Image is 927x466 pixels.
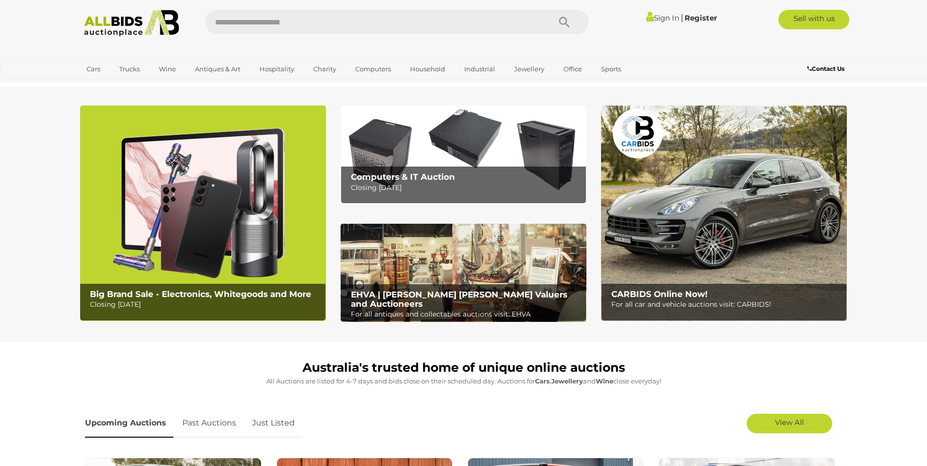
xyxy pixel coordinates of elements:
[508,61,551,77] a: Jewellery
[595,61,627,77] a: Sports
[152,61,182,77] a: Wine
[85,376,842,387] p: All Auctions are listed for 4-7 days and bids close on their scheduled day. Auctions for , and cl...
[341,106,586,204] img: Computers & IT Auction
[611,289,708,299] b: CARBIDS Online Now!
[557,61,588,77] a: Office
[175,409,243,438] a: Past Auctions
[79,10,185,37] img: Allbids.com.au
[535,377,550,385] strong: Cars
[775,418,804,427] span: View All
[551,377,583,385] strong: Jewellery
[253,61,301,77] a: Hospitality
[307,61,343,77] a: Charity
[807,64,847,74] a: Contact Us
[807,65,844,72] b: Contact Us
[90,289,311,299] b: Big Brand Sale - Electronics, Whitegoods and More
[596,377,613,385] strong: Wine
[351,290,567,309] b: EHVA | [PERSON_NAME] [PERSON_NAME] Valuers and Auctioneers
[540,10,589,34] button: Search
[113,61,146,77] a: Trucks
[80,106,326,321] a: Big Brand Sale - Electronics, Whitegoods and More Big Brand Sale - Electronics, Whitegoods and Mo...
[611,298,841,311] p: For all car and vehicle auctions visit: CARBIDS!
[681,12,683,23] span: |
[341,106,586,204] a: Computers & IT Auction Computers & IT Auction Closing [DATE]
[404,61,452,77] a: Household
[90,298,320,311] p: Closing [DATE]
[646,13,679,22] a: Sign In
[349,61,397,77] a: Computers
[80,106,326,321] img: Big Brand Sale - Electronics, Whitegoods and More
[458,61,501,77] a: Industrial
[351,172,455,182] b: Computers & IT Auction
[351,182,581,194] p: Closing [DATE]
[80,61,107,77] a: Cars
[85,361,842,375] h1: Australia's trusted home of unique online auctions
[778,10,849,29] a: Sell with us
[80,77,162,93] a: [GEOGRAPHIC_DATA]
[189,61,247,77] a: Antiques & Art
[85,409,173,438] a: Upcoming Auctions
[245,409,302,438] a: Just Listed
[747,414,832,433] a: View All
[341,224,586,322] a: EHVA | Evans Hastings Valuers and Auctioneers EHVA | [PERSON_NAME] [PERSON_NAME] Valuers and Auct...
[351,308,581,320] p: For all antiques and collectables auctions visit: EHVA
[685,13,717,22] a: Register
[601,106,847,321] img: CARBIDS Online Now!
[341,224,586,322] img: EHVA | Evans Hastings Valuers and Auctioneers
[601,106,847,321] a: CARBIDS Online Now! CARBIDS Online Now! For all car and vehicle auctions visit: CARBIDS!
